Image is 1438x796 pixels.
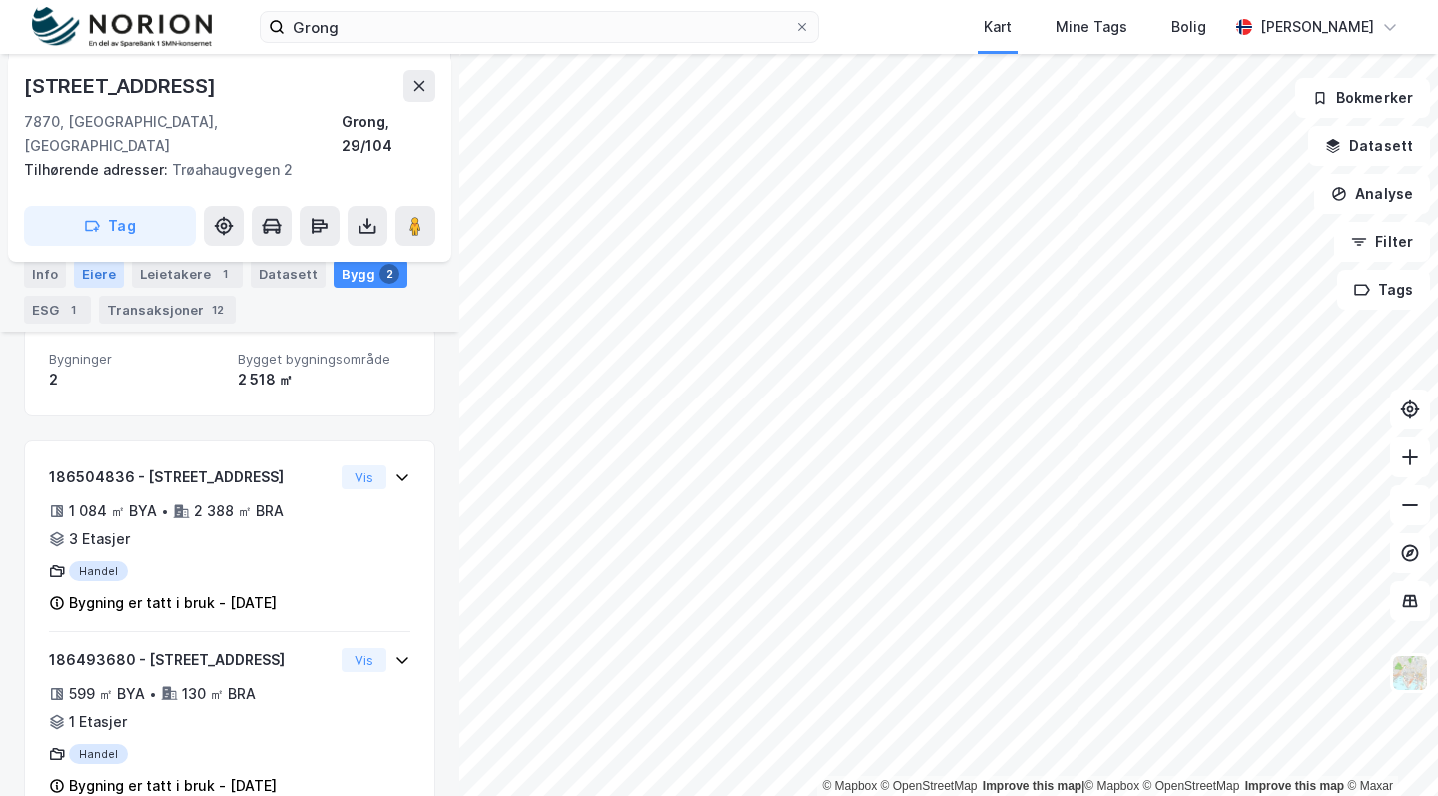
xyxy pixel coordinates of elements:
[69,499,157,523] div: 1 084 ㎡ BYA
[1334,222,1430,262] button: Filter
[24,158,419,182] div: Trøahaugvegen 2
[983,779,1081,793] a: Improve this map
[379,264,399,284] div: 2
[1245,779,1344,793] a: Improve this map
[74,260,124,288] div: Eiere
[208,300,228,320] div: 12
[1338,700,1438,796] iframe: Chat Widget
[881,779,978,793] a: OpenStreetMap
[24,206,196,246] button: Tag
[1171,15,1206,39] div: Bolig
[182,682,256,706] div: 130 ㎡ BRA
[132,260,243,288] div: Leietakere
[24,296,91,324] div: ESG
[215,264,235,284] div: 1
[251,260,326,288] div: Datasett
[334,260,407,288] div: Bygg
[342,465,386,489] button: Vis
[49,648,334,672] div: 186493680 - [STREET_ADDRESS]
[149,686,157,702] div: •
[1314,174,1430,214] button: Analyse
[69,682,145,706] div: 599 ㎡ BYA
[1391,654,1429,692] img: Z
[822,776,1393,796] div: |
[161,503,169,519] div: •
[238,368,410,392] div: 2 518 ㎡
[1143,779,1240,793] a: OpenStreetMap
[1260,15,1374,39] div: [PERSON_NAME]
[69,591,277,615] div: Bygning er tatt i bruk - [DATE]
[342,110,435,158] div: Grong, 29/104
[285,12,794,42] input: Søk på adresse, matrikkel, gårdeiere, leietakere eller personer
[49,465,334,489] div: 186504836 - [STREET_ADDRESS]
[822,779,877,793] a: Mapbox
[1338,700,1438,796] div: Kontrollprogram for chat
[69,527,130,551] div: 3 Etasjer
[1295,78,1430,118] button: Bokmerker
[63,300,83,320] div: 1
[24,161,172,178] span: Tilhørende adresser:
[1308,126,1430,166] button: Datasett
[1056,15,1127,39] div: Mine Tags
[194,499,284,523] div: 2 388 ㎡ BRA
[49,368,222,392] div: 2
[69,710,127,734] div: 1 Etasjer
[24,260,66,288] div: Info
[984,15,1012,39] div: Kart
[238,351,410,368] span: Bygget bygningsområde
[24,70,220,102] div: [STREET_ADDRESS]
[342,648,386,672] button: Vis
[24,110,342,158] div: 7870, [GEOGRAPHIC_DATA], [GEOGRAPHIC_DATA]
[32,7,212,48] img: norion-logo.80e7a08dc31c2e691866.png
[1084,779,1139,793] a: Mapbox
[49,351,222,368] span: Bygninger
[99,296,236,324] div: Transaksjoner
[1337,270,1430,310] button: Tags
